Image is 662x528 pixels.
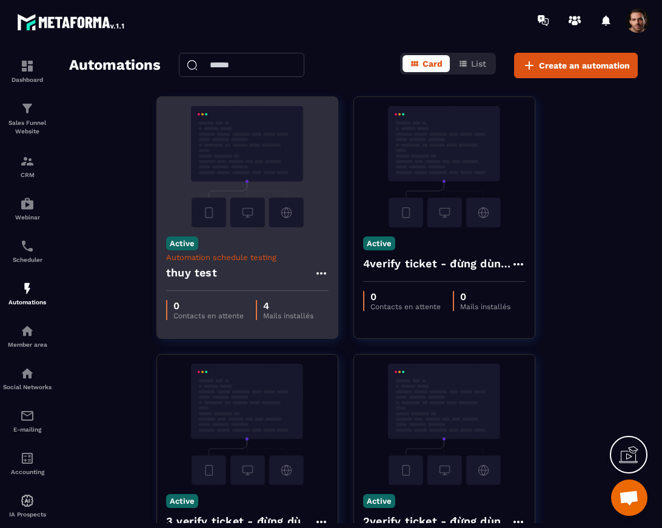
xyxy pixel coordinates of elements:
img: automations [20,281,35,296]
a: formationformationSales Funnel Website [3,92,52,145]
h4: 4verify ticket - đừng dùng please - Copy [363,255,511,272]
button: Card [403,55,450,72]
a: automationsautomationsMember area [3,315,52,357]
p: 4 [263,300,313,312]
a: automationsautomationsAutomations [3,272,52,315]
a: emailemailE-mailing [3,399,52,442]
img: logo [17,11,126,33]
h4: thuy test [166,264,217,281]
p: Automations [3,299,52,306]
img: email [20,409,35,423]
a: schedulerschedulerScheduler [3,230,52,272]
p: IA Prospects [3,511,52,518]
span: Create an automation [539,59,630,72]
button: Create an automation [514,53,638,78]
img: formation [20,101,35,116]
p: Dashboard [3,76,52,83]
img: automations [20,324,35,338]
img: accountant [20,451,35,466]
p: E-mailing [3,426,52,433]
p: Automation schedule testing [166,253,329,262]
a: formationformationDashboard [3,50,52,92]
p: Active [166,494,198,508]
p: Sales Funnel Website [3,119,52,136]
p: Mails installés [460,302,510,311]
a: formationformationCRM [3,145,52,187]
p: Mails installés [263,312,313,320]
p: Active [166,236,198,250]
h2: Automations [69,53,161,78]
p: Contacts en attente [173,312,244,320]
p: Webinar [3,214,52,221]
img: formation [20,154,35,169]
img: social-network [20,366,35,381]
a: Open chat [611,480,647,516]
a: social-networksocial-networkSocial Networks [3,357,52,399]
a: automationsautomationsWebinar [3,187,52,230]
p: Active [363,494,395,508]
a: accountantaccountantAccounting [3,442,52,484]
p: Active [363,236,395,250]
img: formation [20,59,35,73]
img: automation-background [166,364,329,485]
p: Scheduler [3,256,52,263]
span: List [471,59,486,69]
p: 0 [370,291,441,302]
p: Accounting [3,469,52,475]
p: Contacts en attente [370,302,441,311]
img: automation-background [166,106,329,227]
img: automation-background [363,106,526,227]
p: CRM [3,172,52,178]
span: Card [423,59,443,69]
p: 0 [460,291,510,302]
img: scheduler [20,239,35,253]
img: automations [20,493,35,508]
p: Social Networks [3,384,52,390]
button: List [451,55,493,72]
img: automations [20,196,35,211]
p: Member area [3,341,52,348]
img: automation-background [363,364,526,485]
p: 0 [173,300,244,312]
